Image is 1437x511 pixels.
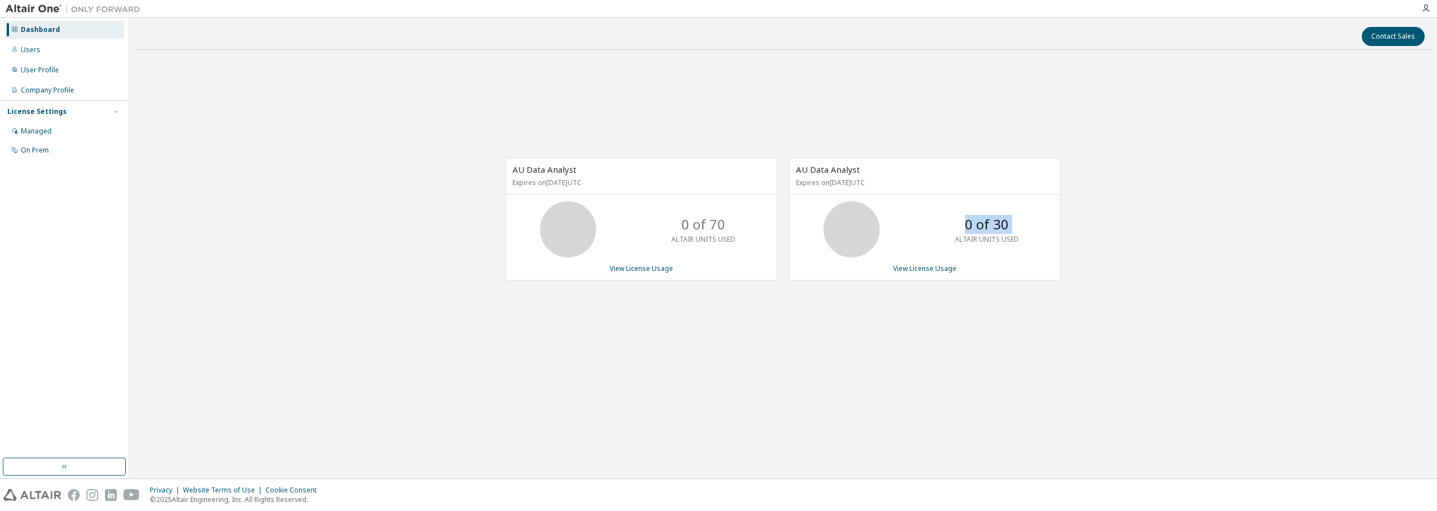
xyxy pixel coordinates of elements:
[6,3,146,15] img: Altair One
[512,178,767,187] p: Expires on [DATE] UTC
[21,66,59,75] div: User Profile
[610,264,673,273] a: View License Usage
[1362,27,1425,46] button: Contact Sales
[512,164,576,175] span: AU Data Analyst
[796,178,1051,187] p: Expires on [DATE] UTC
[21,86,74,95] div: Company Profile
[21,127,52,136] div: Managed
[21,45,40,54] div: Users
[955,234,1019,244] p: ALTAIR UNITS USED
[893,264,957,273] a: View License Usage
[7,107,67,116] div: License Settings
[3,489,61,501] img: altair_logo.svg
[965,215,1009,234] p: 0 of 30
[21,146,49,155] div: On Prem
[796,164,860,175] span: AU Data Analyst
[671,234,735,244] p: ALTAIR UNITS USED
[86,489,98,501] img: instagram.svg
[150,495,323,504] p: © 2025 Altair Engineering, Inc. All Rights Reserved.
[105,489,117,501] img: linkedin.svg
[123,489,140,501] img: youtube.svg
[681,215,725,234] p: 0 of 70
[266,486,323,495] div: Cookie Consent
[150,486,183,495] div: Privacy
[21,25,60,34] div: Dashboard
[183,486,266,495] div: Website Terms of Use
[68,489,80,501] img: facebook.svg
